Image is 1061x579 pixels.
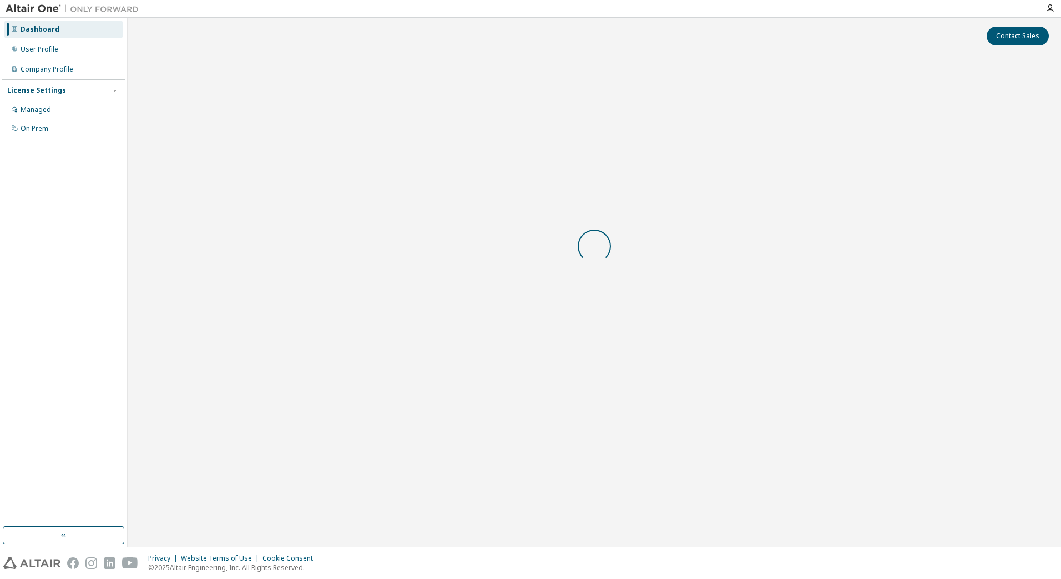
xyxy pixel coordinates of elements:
img: facebook.svg [67,557,79,569]
div: User Profile [21,45,58,54]
img: instagram.svg [85,557,97,569]
div: Managed [21,105,51,114]
div: On Prem [21,124,48,133]
div: Privacy [148,554,181,563]
p: © 2025 Altair Engineering, Inc. All Rights Reserved. [148,563,320,572]
img: youtube.svg [122,557,138,569]
div: Cookie Consent [262,554,320,563]
div: Dashboard [21,25,59,34]
div: License Settings [7,86,66,95]
button: Contact Sales [987,27,1049,45]
img: linkedin.svg [104,557,115,569]
div: Company Profile [21,65,73,74]
img: Altair One [6,3,144,14]
div: Website Terms of Use [181,554,262,563]
img: altair_logo.svg [3,557,60,569]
